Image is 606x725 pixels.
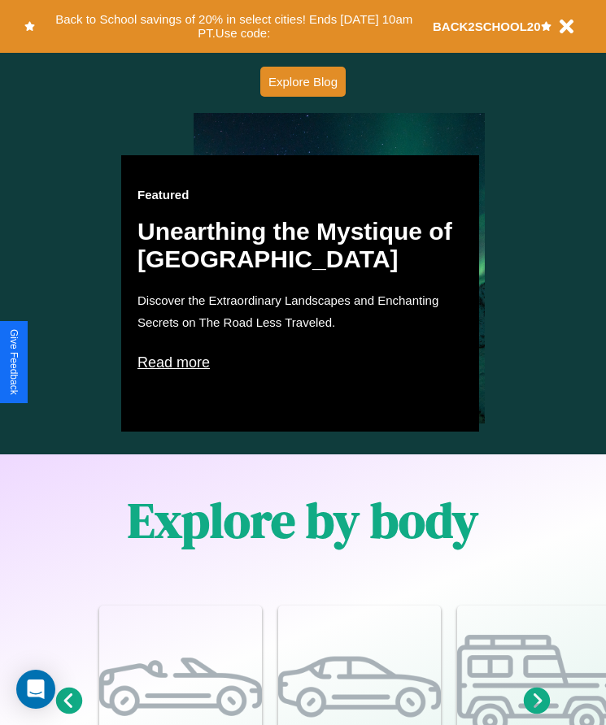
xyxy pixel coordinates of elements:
[137,289,463,333] p: Discover the Extraordinary Landscapes and Enchanting Secrets on The Road Less Traveled.
[137,349,463,376] p: Read more
[16,670,55,709] div: Open Intercom Messenger
[137,218,463,273] h2: Unearthing the Mystique of [GEOGRAPHIC_DATA]
[260,67,346,97] button: Explore Blog
[433,20,541,33] b: BACK2SCHOOL20
[128,487,478,554] h1: Explore by body
[8,329,20,395] div: Give Feedback
[35,8,433,45] button: Back to School savings of 20% in select cities! Ends [DATE] 10am PT.Use code:
[137,188,463,202] h3: Featured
